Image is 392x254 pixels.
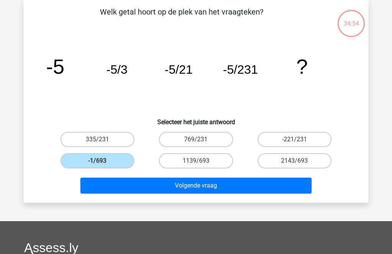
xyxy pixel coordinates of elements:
[36,112,356,126] h6: Selecteer het juiste antwoord
[165,63,193,76] tspan: -5/21
[296,55,308,78] tspan: ?
[159,153,233,168] label: 1139/693
[159,132,233,147] label: 769/231
[60,132,134,147] label: 335/231
[60,153,134,168] label: -1/693
[258,153,332,168] label: 2143/693
[337,9,366,28] div: 34:54
[80,178,312,194] button: Volgende vraag
[46,55,64,78] tspan: -5
[223,63,258,76] tspan: -5/231
[258,132,332,147] label: -221/231
[36,6,328,29] p: Welk getal hoort op de plek van het vraagteken?
[106,63,128,76] tspan: -5/3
